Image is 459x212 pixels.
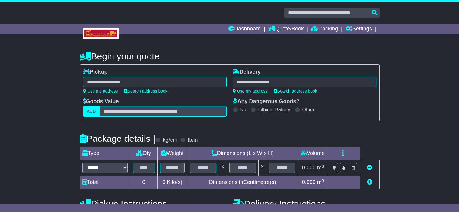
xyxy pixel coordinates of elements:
span: 0.000 [302,179,316,185]
label: Lithium Battery [258,107,290,112]
a: Search address book [124,89,167,93]
td: Volume [298,147,328,160]
label: lb/in [188,137,198,144]
span: m [317,165,324,171]
td: Weight [158,147,187,160]
a: Quote/Book [268,24,304,34]
span: 0.000 [302,165,316,171]
a: Use my address [233,89,268,93]
a: Search address book [274,89,317,93]
td: Type [80,147,130,160]
a: Use my address [83,89,118,93]
h4: Package details | [80,134,155,144]
a: Settings [346,24,372,34]
label: kg/cm [163,137,177,144]
sup: 3 [322,164,324,169]
label: Delivery [233,69,261,75]
td: Dimensions in Centimetre(s) [187,176,298,189]
label: Pickup [83,69,108,75]
label: Other [302,107,314,112]
a: Tracking [311,24,338,34]
td: Dimensions (L x W x H) [187,147,298,160]
td: x [219,160,227,176]
label: Goods Value [83,98,119,105]
a: Add new item [367,179,372,185]
label: Any Dangerous Goods? [233,98,300,105]
sup: 3 [322,179,324,183]
td: Total [80,176,130,189]
td: x [258,160,266,176]
td: Kilo(s) [158,176,187,189]
td: 0 [130,176,158,189]
a: Remove this item [367,165,372,171]
a: Dashboard [228,24,261,34]
label: No [240,107,246,112]
h4: Begin your quote [80,51,380,61]
td: Qty [130,147,158,160]
h4: Delivery Instructions [233,199,380,209]
label: AUD [83,106,100,117]
h4: Pickup Instructions [80,199,227,209]
span: 0 [162,179,165,185]
span: m [317,179,324,185]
